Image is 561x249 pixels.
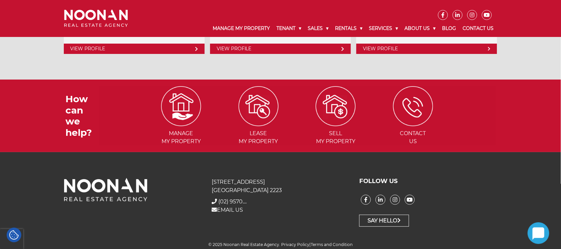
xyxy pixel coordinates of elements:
p: [STREET_ADDRESS] [GEOGRAPHIC_DATA] 2223 [212,178,349,194]
a: Click to reveal phone number [218,198,247,205]
a: Sellmy Property [298,103,374,145]
span: © 2025 Noonan Real Estate Agency. [208,242,280,247]
a: Say Hello [359,215,409,227]
span: Manage my Property [143,129,219,145]
img: ICONS [316,86,356,126]
a: EMAIL US [212,207,243,213]
h3: How can we help? [66,94,99,138]
span: | [281,242,353,247]
a: About Us [401,20,439,37]
a: Sales [304,20,332,37]
a: ContactUs [375,103,451,145]
a: View Profile [210,44,351,54]
img: ICONS [393,86,433,126]
img: ICONS [161,86,201,126]
a: View Profile [356,44,497,54]
a: Rentals [332,20,366,37]
a: Privacy Policy [281,242,309,247]
a: Services [366,20,401,37]
a: Terms and Condition [311,242,353,247]
a: Manage My Property [209,20,273,37]
img: Noonan Real Estate Agency [64,10,128,27]
a: Managemy Property [143,103,219,145]
a: View Profile [64,44,205,54]
div: Cookie Settings [7,228,21,242]
a: Tenant [273,20,304,37]
h3: FOLLOW US [359,178,497,185]
span: Lease my Property [220,129,296,145]
a: Leasemy Property [220,103,296,145]
span: Sell my Property [298,129,374,145]
span: (02) 9570.... [218,198,247,205]
a: Contact Us [459,20,497,37]
img: ICONS [239,86,279,126]
span: Contact Us [375,129,451,145]
a: Blog [439,20,459,37]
